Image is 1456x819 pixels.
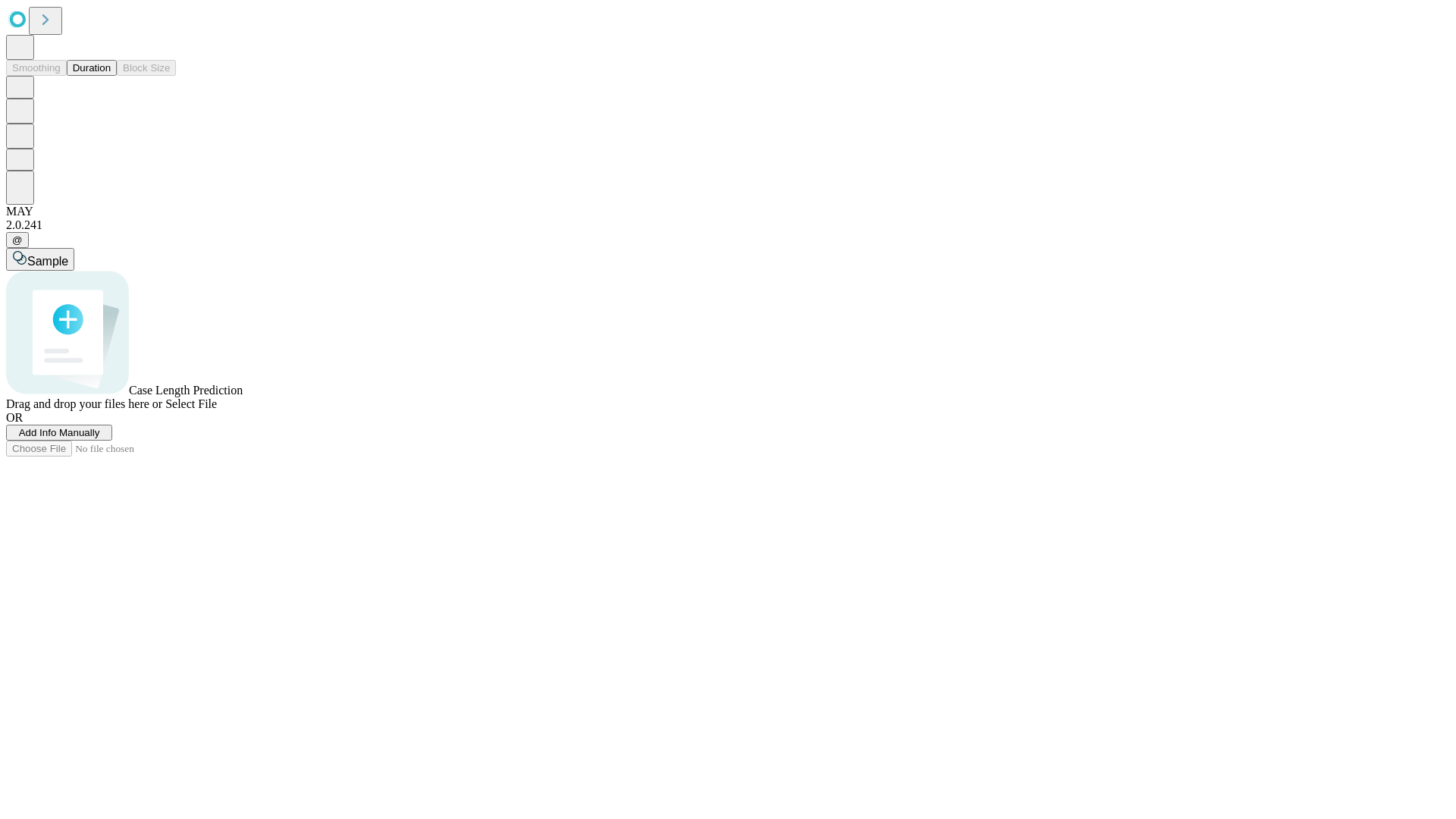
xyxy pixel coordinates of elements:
[27,255,68,268] span: Sample
[165,397,217,410] span: Select File
[6,411,23,424] span: OR
[6,205,1450,218] div: MAY
[6,218,1450,232] div: 2.0.241
[19,427,100,438] span: Add Info Manually
[6,232,29,248] button: @
[6,397,162,410] span: Drag and drop your files here or
[12,234,23,246] span: @
[6,60,67,76] button: Smoothing
[67,60,117,76] button: Duration
[129,384,243,397] span: Case Length Prediction
[6,248,74,271] button: Sample
[6,425,112,441] button: Add Info Manually
[117,60,176,76] button: Block Size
